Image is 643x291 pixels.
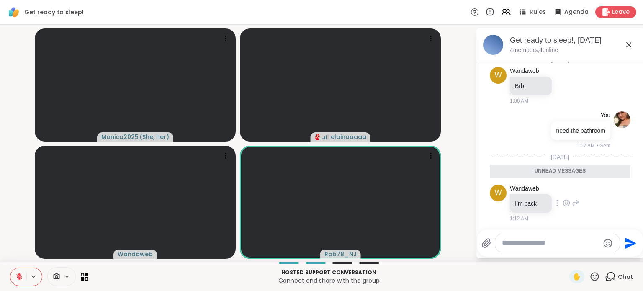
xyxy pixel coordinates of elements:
[573,272,581,282] span: ✋
[93,276,564,285] p: Connect and share with the group
[510,35,637,46] div: Get ready to sleep!, [DATE]
[510,185,539,193] a: Wandaweb
[510,215,528,222] span: 1:12 AM
[515,82,547,90] p: Brb
[315,134,321,140] span: audio-muted
[620,234,639,252] button: Send
[530,8,546,16] span: Rules
[600,142,610,149] span: Sent
[546,153,574,161] span: [DATE]
[510,46,558,54] p: 4 members, 4 online
[139,133,169,141] span: ( She, her )
[331,133,366,141] span: elainaaaaa
[490,165,630,178] div: Unread messages
[564,8,589,16] span: Agenda
[7,5,21,19] img: ShareWell Logomark
[612,8,630,16] span: Leave
[502,239,599,247] textarea: Type your message
[600,111,610,120] h4: You
[618,273,633,281] span: Chat
[510,67,539,75] a: Wandaweb
[614,111,630,128] img: https://sharewell-space-live.sfo3.digitaloceanspaces.com/user-generated/b06f800e-e85b-4edd-a3a5-6...
[483,35,503,55] img: Get ready to sleep!, Oct 11
[556,126,605,135] p: need the bathroom
[515,199,547,208] p: I’m back
[93,269,564,276] p: Hosted support conversation
[576,142,595,149] span: 1:07 AM
[495,70,502,81] span: W
[495,187,502,198] span: W
[101,133,139,141] span: Monica2025
[324,250,357,258] span: Rob78_NJ
[510,97,528,105] span: 1:06 AM
[24,8,84,16] span: Get ready to sleep!
[597,142,598,149] span: •
[118,250,153,258] span: Wandaweb
[603,238,613,248] button: Emoji picker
